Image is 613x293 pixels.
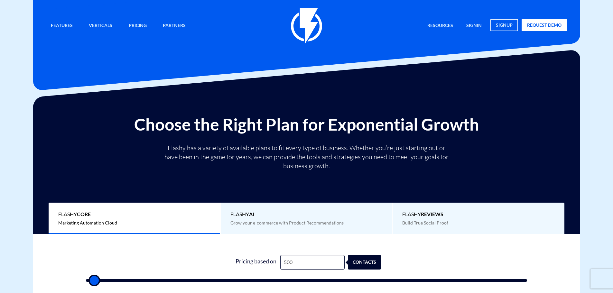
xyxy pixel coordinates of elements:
div: contacts [352,255,385,270]
p: Flashy has a variety of available plans to fit every type of business. Whether you’re just starti... [162,143,451,170]
span: Build True Social Proof [402,220,448,225]
span: Flashy [402,211,555,218]
a: request demo [522,19,567,31]
span: Marketing Automation Cloud [58,220,117,225]
span: Flashy [58,211,210,218]
a: Resources [423,19,458,33]
a: signin [461,19,487,33]
span: Grow your e-commerce with Product Recommendations [230,220,344,225]
a: Features [46,19,78,33]
a: Verticals [84,19,117,33]
a: Pricing [124,19,152,33]
a: Partners [158,19,190,33]
div: Pricing based on [232,255,280,270]
b: REVIEWS [421,211,443,217]
b: Core [77,211,91,217]
span: Flashy [230,211,383,218]
h2: Choose the Right Plan for Exponential Growth [38,115,575,133]
b: AI [249,211,254,217]
a: signup [490,19,518,31]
